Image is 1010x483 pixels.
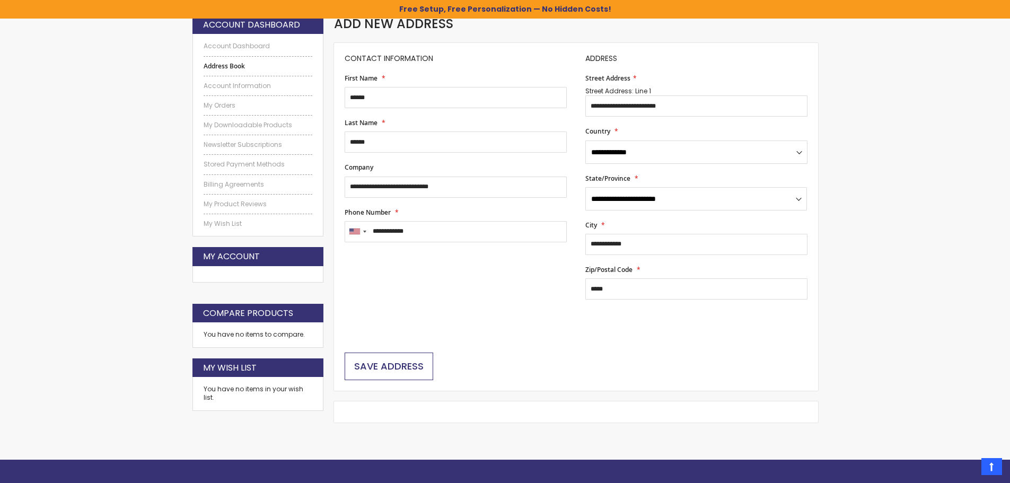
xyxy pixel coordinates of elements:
[585,221,597,230] span: City
[345,353,433,380] button: Save Address
[204,82,313,90] a: Account Information
[204,219,313,228] a: My Wish List
[585,127,610,136] span: Country
[204,385,313,402] div: You have no items in your wish list.
[585,265,633,274] span: Zip/Postal Code
[345,163,373,172] span: Company
[204,160,313,169] a: Stored Payment Methods
[345,53,433,64] span: Contact Information
[585,174,630,183] span: State/Province
[204,42,313,50] a: Account Dashboard
[204,180,313,189] a: Billing Agreements
[981,458,1002,475] a: Top
[204,200,313,208] a: My Product Reviews
[585,86,651,95] span: Street Address: Line 1
[334,15,453,32] span: Add New Address
[585,74,630,83] span: Street Address
[585,53,617,64] span: Address
[204,121,313,129] a: My Downloadable Products
[345,74,377,83] span: First Name
[204,101,313,110] a: My Orders
[192,322,324,347] div: You have no items to compare.
[203,362,257,374] strong: My Wish List
[203,251,260,262] strong: My Account
[345,222,370,242] div: United States: +1
[204,140,313,149] a: Newsletter Subscriptions
[203,19,300,31] strong: Account Dashboard
[354,359,424,373] span: Save Address
[203,308,293,319] strong: Compare Products
[345,118,377,127] span: Last Name
[204,62,313,71] strong: Address Book
[345,208,391,217] span: Phone Number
